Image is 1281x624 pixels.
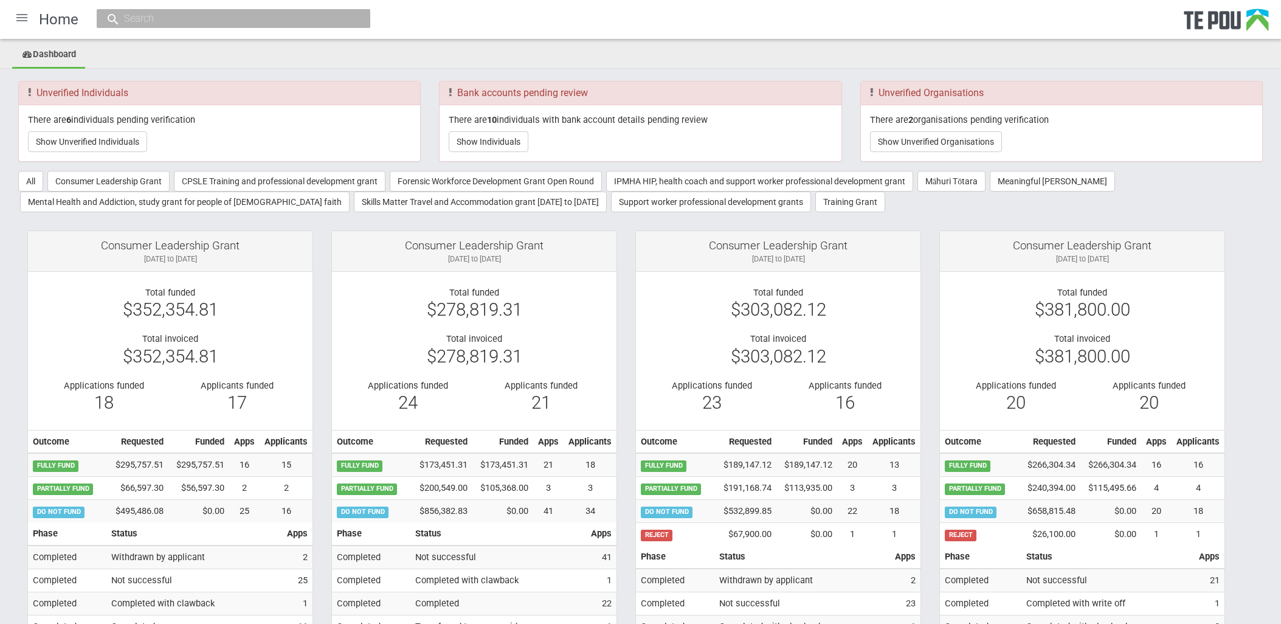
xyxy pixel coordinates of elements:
td: 1 [837,523,868,546]
td: $173,451.31 [472,453,533,476]
button: Show Unverified Individuals [28,131,147,152]
td: 18 [1172,500,1224,523]
td: 3 [868,477,920,500]
td: 20 [1141,500,1172,523]
td: Completed with write off [1021,592,1194,615]
td: 1 [1141,523,1172,546]
th: Outcome [332,430,409,453]
td: Completed [332,546,410,569]
td: Not successful [1021,569,1194,592]
td: Withdrawn by applicant [106,546,282,569]
div: 24 [350,397,465,408]
td: $173,451.31 [409,453,472,476]
th: Apps [837,430,868,453]
span: FULLY FUND [33,460,78,471]
td: $295,757.51 [105,453,168,476]
td: 4 [1172,477,1224,500]
td: 1 [586,569,616,592]
th: Apps [282,522,312,546]
span: DO NOT FUND [945,507,996,518]
b: 6 [66,114,71,125]
button: CPSLE Training and professional development grant [174,171,385,192]
th: Requested [409,430,472,453]
td: $266,304.34 [1017,453,1080,476]
td: 3 [837,477,868,500]
td: $0.00 [472,500,533,522]
td: 2 [260,477,312,500]
div: 18 [46,397,161,408]
span: DO NOT FUND [641,507,692,518]
button: Support worker professional development grants [611,192,811,212]
div: Applications funded [654,380,769,391]
td: 1 [868,523,920,546]
div: Consumer Leadership Grant [37,240,303,251]
td: 2 [282,546,312,569]
td: $189,147.12 [713,453,776,476]
input: Search [120,12,334,25]
td: 34 [564,500,616,522]
div: Total funded [645,287,911,298]
td: 22 [837,500,868,523]
th: Requested [1017,430,1080,453]
th: Status [1021,546,1194,569]
td: 1 [1172,523,1224,546]
td: Completed with clawback [106,592,282,615]
div: Consumer Leadership Grant [949,240,1215,251]
h3: Bank accounts pending review [449,88,832,99]
th: Apps [1194,546,1224,569]
div: Applicants funded [787,380,902,391]
div: [DATE] to [DATE] [37,254,303,265]
td: 41 [533,500,564,522]
span: PARTIALLY FUND [641,484,701,494]
td: 3 [564,477,616,500]
th: Status [714,546,890,569]
div: Applicants funded [483,380,598,391]
td: Completed [28,546,106,569]
button: Show Unverified Organisations [870,131,1002,152]
div: 17 [179,397,294,408]
th: Apps [890,546,920,569]
td: 16 [260,500,312,522]
td: 2 [890,569,920,592]
td: $266,304.34 [1080,453,1141,476]
p: There are individuals with bank account details pending review [449,114,832,125]
th: Applicants [260,430,312,453]
p: There are organisations pending verification [870,114,1253,125]
td: 18 [564,453,616,476]
button: Mental Health and Addiction, study grant for people of [DEMOGRAPHIC_DATA] faith [20,192,350,212]
td: Completed [636,569,714,592]
th: Applicants [564,430,616,453]
th: Apps [229,430,260,453]
span: FULLY FUND [641,460,686,471]
td: Completed [636,592,714,615]
th: Applicants [868,430,920,453]
div: Total funded [37,287,303,298]
td: 21 [533,453,564,476]
b: 2 [908,114,913,125]
th: Requested [713,430,776,453]
td: $240,394.00 [1017,477,1080,500]
td: $532,899.85 [713,500,776,523]
td: $113,935.00 [776,477,837,500]
td: $0.00 [776,500,837,523]
th: Requested [105,430,168,453]
td: $115,495.66 [1080,477,1141,500]
button: Meaningful [PERSON_NAME] [990,171,1115,192]
td: 16 [1141,453,1172,476]
div: $352,354.81 [37,351,303,362]
th: Apps [586,522,616,546]
td: 15 [260,453,312,476]
th: Funded [472,430,533,453]
th: Status [410,522,586,546]
td: Completed [940,592,1021,615]
h3: Unverified Individuals [28,88,411,99]
div: $303,082.12 [645,304,911,315]
div: Total invoiced [645,333,911,344]
td: 41 [586,546,616,569]
td: Not successful [106,569,282,592]
td: Completed with clawback [410,569,586,592]
div: Applications funded [350,380,465,391]
th: Phase [940,546,1021,569]
td: 25 [229,500,260,522]
div: 20 [958,397,1073,408]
